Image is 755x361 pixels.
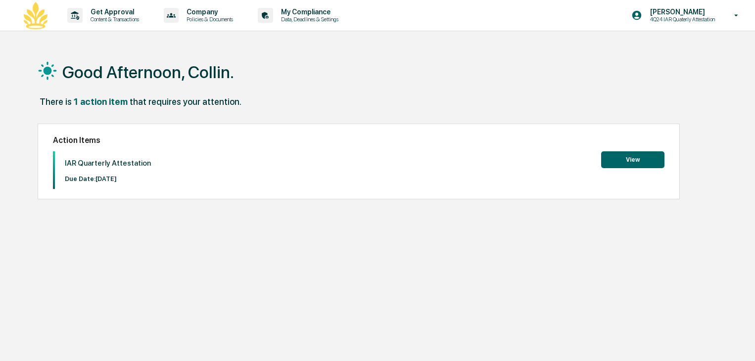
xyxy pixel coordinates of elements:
p: Due Date: [DATE] [65,175,151,182]
h1: Good Afternoon, Collin. [62,62,234,82]
div: There is [40,96,72,107]
p: Content & Transactions [83,16,144,23]
div: that requires your attention. [130,96,241,107]
p: Get Approval [83,8,144,16]
h2: Action Items [53,135,664,145]
p: Data, Deadlines & Settings [273,16,343,23]
a: View [601,154,664,164]
p: Policies & Documents [179,16,238,23]
p: IAR Quarterly Attestation [65,159,151,168]
button: View [601,151,664,168]
p: [PERSON_NAME] [642,8,720,16]
p: Company [179,8,238,16]
p: My Compliance [273,8,343,16]
img: logo [24,2,47,29]
p: 4Q24 IAR Quaterly Attestation [642,16,720,23]
div: 1 action item [74,96,128,107]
